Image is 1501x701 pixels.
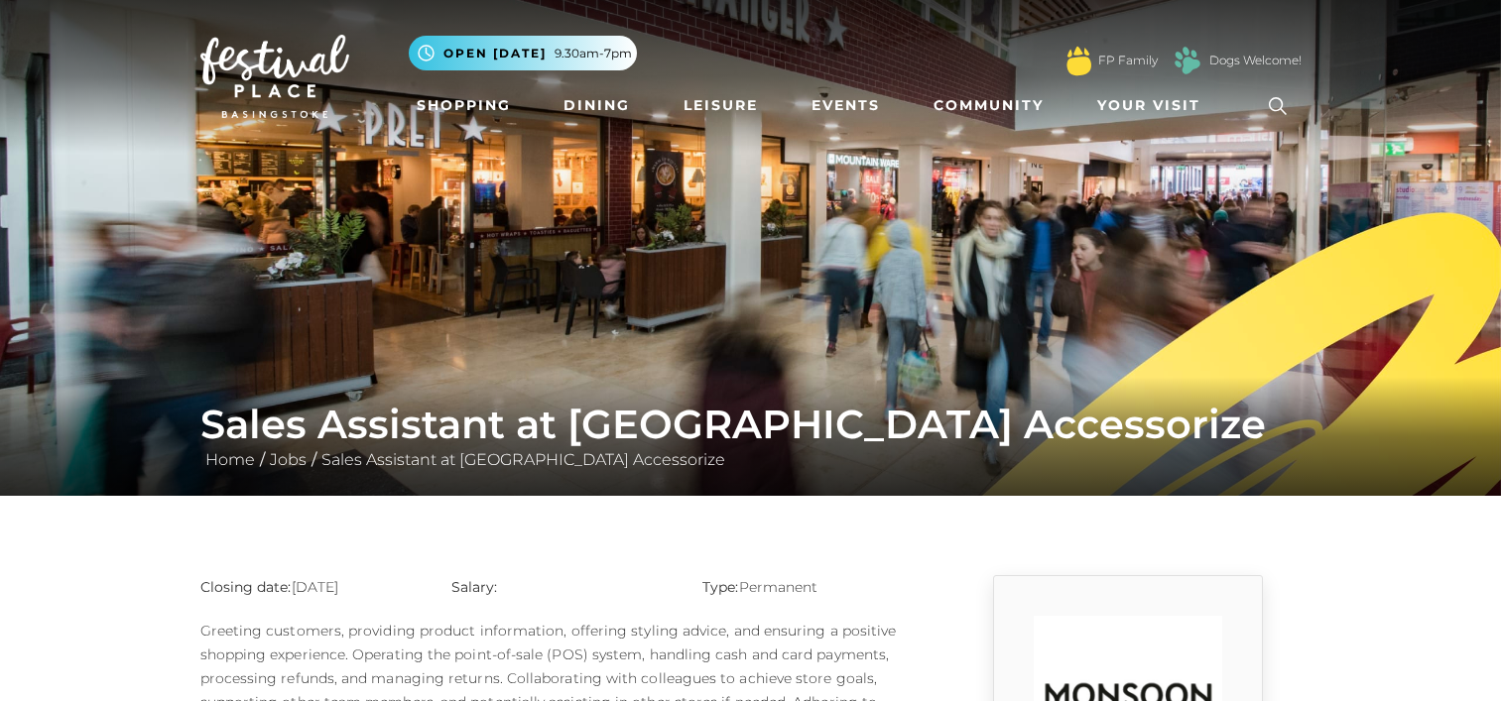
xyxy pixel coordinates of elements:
a: Community [926,87,1052,124]
h1: Sales Assistant at [GEOGRAPHIC_DATA] Accessorize [200,401,1302,448]
p: [DATE] [200,575,422,599]
a: Your Visit [1089,87,1218,124]
img: Festival Place Logo [200,35,349,118]
a: Dining [556,87,638,124]
a: FP Family [1098,52,1158,69]
a: Dogs Welcome! [1209,52,1302,69]
strong: Closing date: [200,578,292,596]
span: Open [DATE] [443,45,547,62]
a: Sales Assistant at [GEOGRAPHIC_DATA] Accessorize [316,450,730,469]
a: Jobs [265,450,312,469]
strong: Type: [702,578,738,596]
p: Permanent [702,575,924,599]
button: Open [DATE] 9.30am-7pm [409,36,637,70]
strong: Salary: [451,578,498,596]
a: Leisure [676,87,766,124]
a: Home [200,450,260,469]
div: / / [186,401,1316,472]
span: Your Visit [1097,95,1200,116]
span: 9.30am-7pm [555,45,632,62]
a: Shopping [409,87,519,124]
a: Events [804,87,888,124]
